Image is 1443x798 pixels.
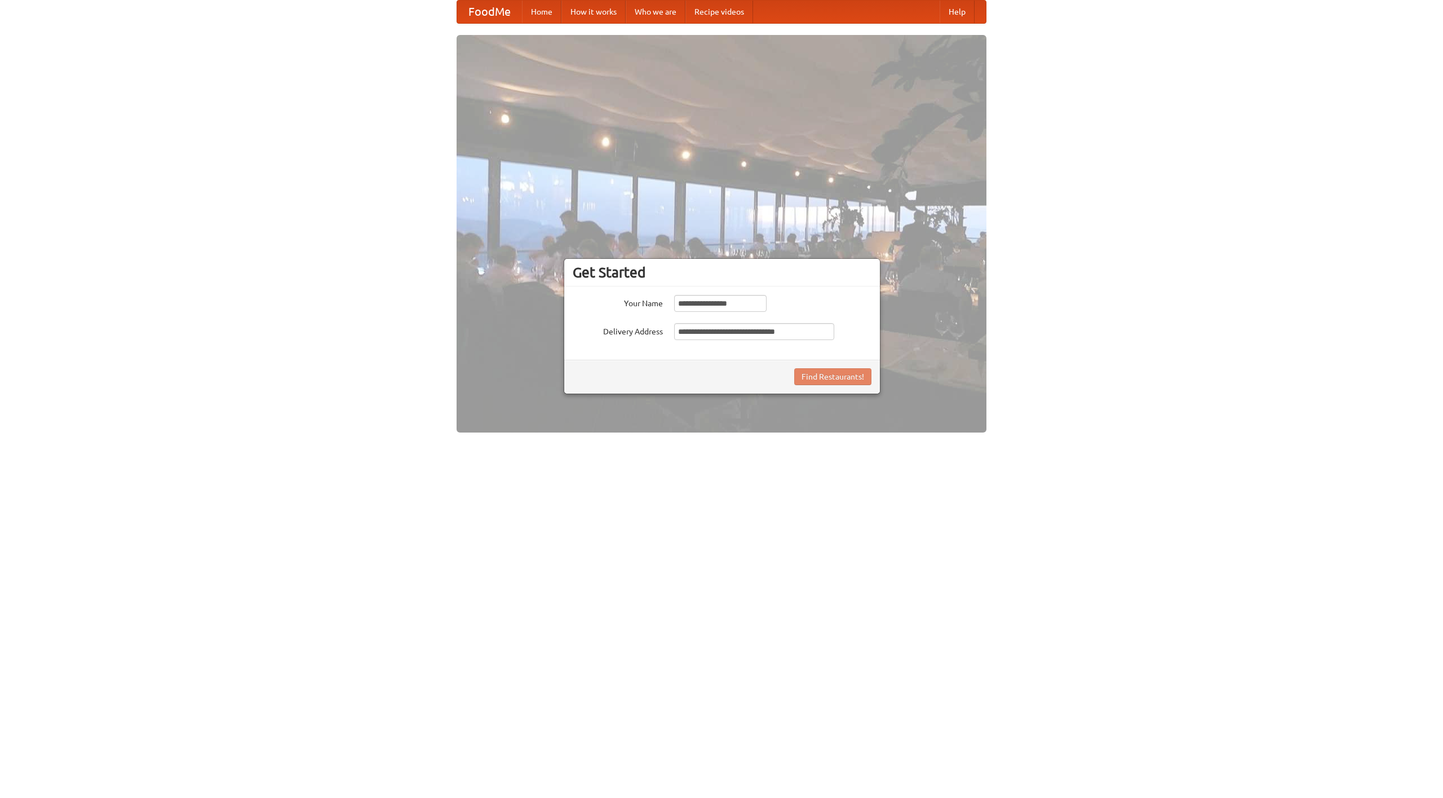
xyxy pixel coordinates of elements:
label: Delivery Address [573,323,663,337]
a: Help [940,1,975,23]
label: Your Name [573,295,663,309]
button: Find Restaurants! [794,368,871,385]
a: Recipe videos [685,1,753,23]
a: Home [522,1,561,23]
a: FoodMe [457,1,522,23]
h3: Get Started [573,264,871,281]
a: Who we are [626,1,685,23]
a: How it works [561,1,626,23]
